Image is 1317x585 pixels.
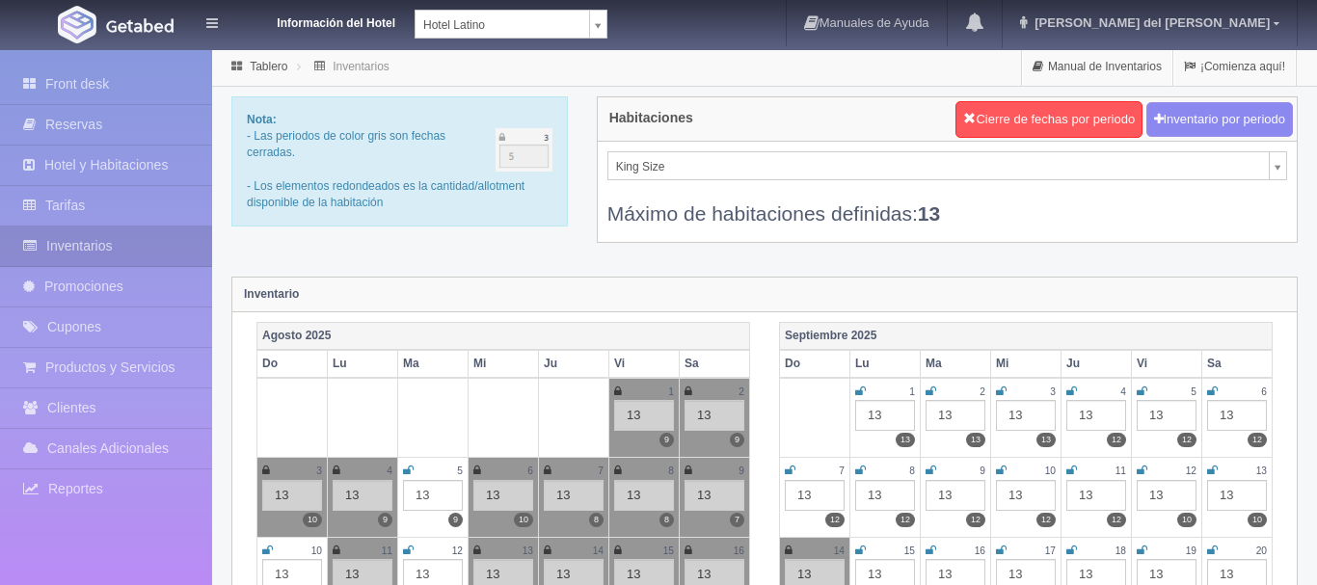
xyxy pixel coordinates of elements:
[1030,15,1270,30] span: [PERSON_NAME] del [PERSON_NAME]
[909,386,915,397] small: 1
[616,152,1261,181] span: King Size
[1261,386,1267,397] small: 6
[607,180,1287,227] div: Máximo de habitaciones definidas:
[1191,386,1196,397] small: 5
[1186,465,1196,476] small: 12
[303,513,322,527] label: 10
[544,480,604,511] div: 13
[448,513,463,527] label: 9
[527,465,533,476] small: 6
[609,111,693,125] h4: Habitaciones
[1202,350,1273,378] th: Sa
[1186,545,1196,556] small: 19
[1248,433,1267,447] label: 12
[663,545,674,556] small: 15
[739,465,744,476] small: 9
[980,386,985,397] small: 2
[423,11,581,40] span: Hotel Latino
[1107,513,1126,527] label: 12
[855,480,915,511] div: 13
[539,350,609,378] th: Ju
[496,128,552,172] img: cutoff.png
[452,545,463,556] small: 12
[328,350,398,378] th: Lu
[58,6,96,43] img: Getabed
[1177,513,1196,527] label: 10
[1256,465,1267,476] small: 13
[996,400,1056,431] div: 13
[780,350,850,378] th: Do
[614,480,674,511] div: 13
[1207,480,1267,511] div: 13
[980,465,985,476] small: 9
[1146,102,1293,138] button: Inventario por periodo
[921,350,991,378] th: Ma
[231,96,568,226] div: - Las periodos de color gris son fechas cerradas. - Los elementos redondeados es la cantidad/allo...
[896,513,915,527] label: 12
[262,480,322,511] div: 13
[106,18,174,33] img: Getabed
[739,386,744,397] small: 2
[241,10,395,32] dt: Información del Hotel
[1050,386,1056,397] small: 3
[473,480,533,511] div: 13
[909,465,915,476] small: 8
[1207,400,1267,431] div: 13
[659,513,674,527] label: 8
[975,545,985,556] small: 16
[966,513,985,527] label: 12
[926,480,985,511] div: 13
[333,480,392,511] div: 13
[955,101,1142,138] button: Cierre de fechas por periodo
[734,545,744,556] small: 16
[1256,545,1267,556] small: 20
[244,287,299,301] strong: Inventario
[382,545,392,556] small: 11
[1173,48,1296,86] a: ¡Comienza aquí!
[415,10,607,39] a: Hotel Latino
[668,386,674,397] small: 1
[668,465,674,476] small: 8
[839,465,845,476] small: 7
[1062,350,1132,378] th: Ju
[469,350,539,378] th: Mi
[1137,480,1196,511] div: 13
[991,350,1062,378] th: Mi
[1115,465,1126,476] small: 11
[1107,433,1126,447] label: 12
[257,350,328,378] th: Do
[1036,513,1056,527] label: 12
[966,433,985,447] label: 13
[1115,545,1126,556] small: 18
[1045,545,1056,556] small: 17
[316,465,322,476] small: 3
[918,202,940,225] b: 13
[247,113,277,126] b: Nota:
[780,322,1273,350] th: Septiembre 2025
[834,545,845,556] small: 14
[250,60,287,73] a: Tablero
[685,400,744,431] div: 13
[598,465,604,476] small: 7
[1022,48,1172,86] a: Manual de Inventarios
[1132,350,1202,378] th: Vi
[607,151,1287,180] a: King Size
[593,545,604,556] small: 14
[1177,433,1196,447] label: 12
[996,480,1056,511] div: 13
[730,513,744,527] label: 7
[685,480,744,511] div: 13
[1248,513,1267,527] label: 10
[387,465,392,476] small: 4
[403,480,463,511] div: 13
[659,433,674,447] label: 9
[825,513,845,527] label: 12
[1066,480,1126,511] div: 13
[457,465,463,476] small: 5
[398,350,469,378] th: Ma
[730,433,744,447] label: 9
[926,400,985,431] div: 13
[680,350,750,378] th: Sa
[904,545,915,556] small: 15
[333,60,390,73] a: Inventarios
